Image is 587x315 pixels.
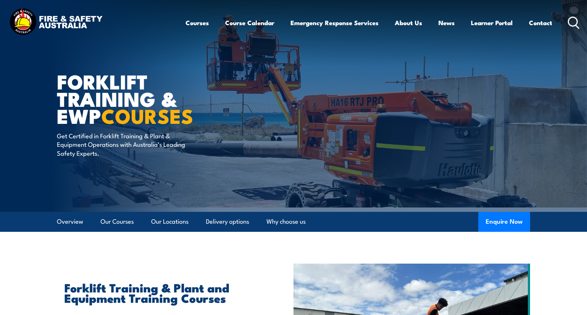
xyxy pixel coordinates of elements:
a: News [438,13,455,33]
button: Enquire Now [478,212,530,232]
a: Courses [186,13,209,33]
strong: COURSES [101,100,193,131]
a: About Us [395,13,422,33]
a: Emergency Response Services [291,13,379,33]
a: Learner Portal [471,13,513,33]
h1: Forklift Training & EWP [57,72,240,124]
a: Overview [57,212,83,231]
h2: Forklift Training & Plant and Equipment Training Courses [64,282,259,303]
a: Course Calendar [225,13,274,33]
a: Contact [529,13,552,33]
p: Get Certified in Forklift Training & Plant & Equipment Operations with Australia’s Leading Safety... [57,131,192,157]
a: Our Courses [101,212,134,231]
a: Our Locations [151,212,189,231]
a: Delivery options [206,212,249,231]
a: Why choose us [267,212,306,231]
